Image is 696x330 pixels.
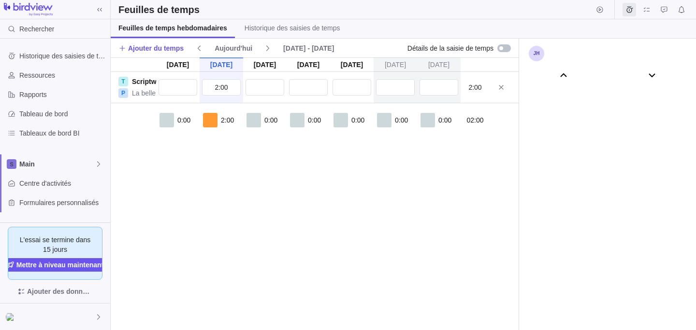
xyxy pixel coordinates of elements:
[3,258,108,272] a: Mettre à niveau maintenant
[27,286,93,297] span: Ajouter des données d'exemple
[16,235,94,254] span: L'essai se termine dans 15 jours
[19,90,106,99] span: Rapports
[200,57,243,72] div: [DATE]
[466,115,483,125] span: 02:00
[623,3,636,16] span: Feuilles de temps
[640,7,653,15] a: Mes affectations
[330,57,374,72] div: [DATE]
[221,115,234,125] span: 2:00
[118,23,227,33] span: Feuilles de temps hebdomadaires
[438,115,451,125] span: 0:00
[19,109,106,119] span: Tableau de bord
[308,115,321,125] span: 0:00
[593,3,607,16] span: Démarrer le minuteur
[19,198,106,207] span: Formulaires personnalisés
[287,57,330,72] div: [DATE]
[417,57,461,72] div: [DATE]
[19,24,54,34] span: Rechercher
[4,3,53,16] img: logo
[19,128,106,138] span: Tableaux de bord BI
[6,311,17,323] div: Jonathan Henderson
[657,7,671,15] a: Demandes d'approbation
[16,260,104,270] span: Mettre à niveau maintenant
[177,115,190,125] span: 0:00
[351,115,364,125] span: 0:00
[6,313,17,321] img: Show
[623,7,636,15] a: Feuilles de temps
[243,57,287,72] div: [DATE]
[8,284,102,299] span: Ajouter des données d'exemple
[215,43,252,53] span: Aujourd'hui
[132,88,217,98] a: La belle et la boeuf - Pub TV
[245,23,340,33] span: Historique des saisies de temps
[132,77,174,86] a: Scriptwriting
[264,115,277,125] span: 0:00
[19,179,106,188] span: Centre d'activités
[237,19,348,38] a: Historique des saisies de temps
[407,43,493,53] span: Détails de la saisie de temps
[19,51,106,61] span: Historique des saisies de temps
[128,43,184,53] span: Ajouter du temps
[374,57,417,72] div: [DATE]
[118,88,128,98] div: P
[657,3,671,16] span: Demandes d'approbation
[395,115,408,125] span: 0:00
[19,159,95,169] span: Main
[111,19,235,38] a: Feuilles de temps hebdomadaires
[675,7,688,15] a: Centre de notifications
[211,41,256,55] span: Aujourd'hui
[461,82,490,92] div: 2:00
[640,3,653,16] span: Mes affectations
[118,77,128,86] div: T
[19,70,106,80] span: Ressources
[675,3,688,16] span: Centre de notifications
[118,3,200,16] h2: Feuilles de temps
[118,41,184,55] span: Ajouter du temps
[156,57,200,72] div: [DATE]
